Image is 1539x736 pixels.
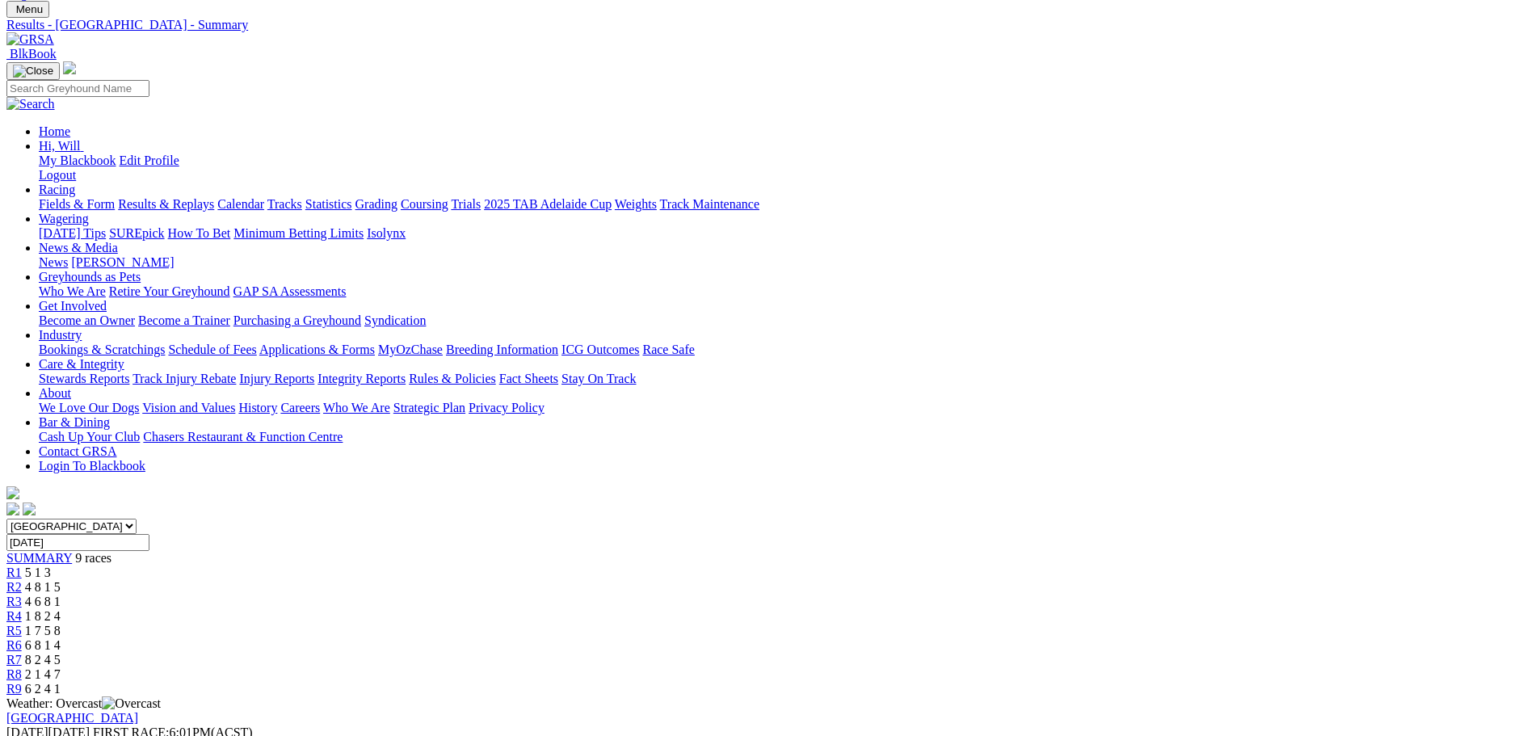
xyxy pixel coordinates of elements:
a: Injury Reports [239,372,314,385]
a: Calendar [217,197,264,211]
a: Breeding Information [446,343,558,356]
a: Privacy Policy [469,401,545,414]
a: R6 [6,638,22,652]
span: R1 [6,566,22,579]
a: Stay On Track [561,372,636,385]
img: Search [6,97,55,111]
button: Toggle navigation [6,62,60,80]
span: BlkBook [10,47,57,61]
a: History [238,401,277,414]
a: News [39,255,68,269]
div: Wagering [39,226,1533,241]
div: Get Involved [39,313,1533,328]
a: How To Bet [168,226,231,240]
a: Racing [39,183,75,196]
a: MyOzChase [378,343,443,356]
a: Integrity Reports [317,372,406,385]
a: About [39,386,71,400]
a: Statistics [305,197,352,211]
span: 4 6 8 1 [25,595,61,608]
span: 1 8 2 4 [25,609,61,623]
span: 4 8 1 5 [25,580,61,594]
a: Fact Sheets [499,372,558,385]
a: Care & Integrity [39,357,124,371]
a: Cash Up Your Club [39,430,140,444]
a: Rules & Policies [409,372,496,385]
img: Close [13,65,53,78]
a: Who We Are [323,401,390,414]
img: logo-grsa-white.png [63,61,76,74]
a: Vision and Values [142,401,235,414]
div: Racing [39,197,1533,212]
a: Coursing [401,197,448,211]
a: Who We Are [39,284,106,298]
img: Overcast [102,696,161,711]
a: Minimum Betting Limits [233,226,364,240]
span: 6 8 1 4 [25,638,61,652]
a: News & Media [39,241,118,254]
div: Greyhounds as Pets [39,284,1533,299]
div: Bar & Dining [39,430,1533,444]
a: Logout [39,168,76,182]
a: R2 [6,580,22,594]
a: Isolynx [367,226,406,240]
a: Stewards Reports [39,372,129,385]
a: Track Maintenance [660,197,759,211]
span: 5 1 3 [25,566,51,579]
span: Menu [16,3,43,15]
a: R5 [6,624,22,637]
span: Weather: Overcast [6,696,161,710]
input: Search [6,80,149,97]
a: Schedule of Fees [168,343,256,356]
a: Grading [355,197,397,211]
a: Greyhounds as Pets [39,270,141,284]
a: [DATE] Tips [39,226,106,240]
a: SUMMARY [6,551,72,565]
a: Track Injury Rebate [132,372,236,385]
img: facebook.svg [6,503,19,515]
span: 9 races [75,551,111,565]
div: About [39,401,1533,415]
a: R7 [6,653,22,667]
a: Become a Trainer [138,313,230,327]
a: Trials [451,197,481,211]
a: Become an Owner [39,313,135,327]
div: Industry [39,343,1533,357]
img: twitter.svg [23,503,36,515]
a: 2025 TAB Adelaide Cup [484,197,612,211]
div: News & Media [39,255,1533,270]
div: Care & Integrity [39,372,1533,386]
a: R3 [6,595,22,608]
span: 6 2 4 1 [25,682,61,696]
a: GAP SA Assessments [233,284,347,298]
span: 2 1 4 7 [25,667,61,681]
div: Results - [GEOGRAPHIC_DATA] - Summary [6,18,1533,32]
a: Purchasing a Greyhound [233,313,361,327]
a: Strategic Plan [393,401,465,414]
a: Chasers Restaurant & Function Centre [143,430,343,444]
a: [GEOGRAPHIC_DATA] [6,711,138,725]
a: ICG Outcomes [561,343,639,356]
a: Applications & Forms [259,343,375,356]
a: Hi, Will [39,139,84,153]
a: R9 [6,682,22,696]
a: Bookings & Scratchings [39,343,165,356]
a: Bar & Dining [39,415,110,429]
a: We Love Our Dogs [39,401,139,414]
a: Fields & Form [39,197,115,211]
img: GRSA [6,32,54,47]
a: R4 [6,609,22,623]
a: R8 [6,667,22,681]
img: logo-grsa-white.png [6,486,19,499]
span: Hi, Will [39,139,81,153]
span: 1 7 5 8 [25,624,61,637]
a: My Blackbook [39,154,116,167]
button: Toggle navigation [6,1,49,18]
